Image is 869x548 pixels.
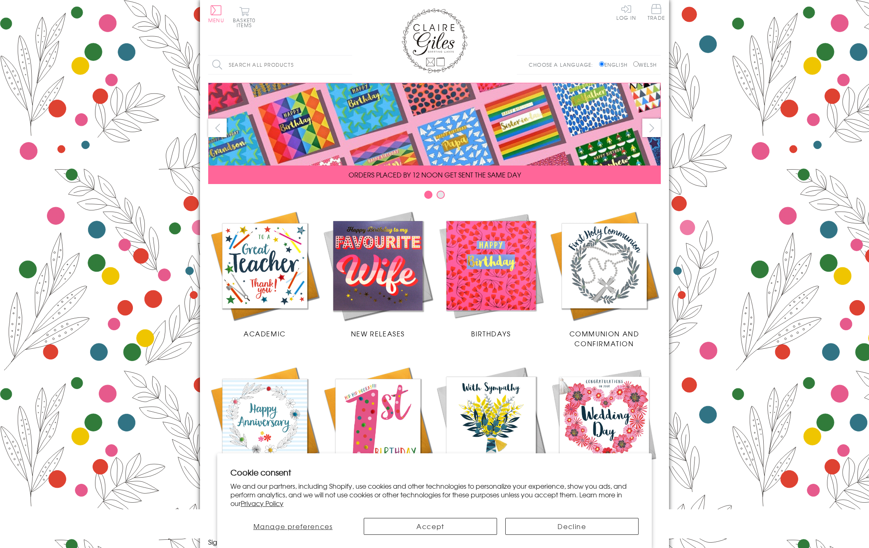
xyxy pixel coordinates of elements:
[230,482,639,507] p: We and our partners, including Shopify, use cookies and other technologies to personalize your ex...
[321,209,434,338] a: New Releases
[402,8,467,73] img: Claire Giles Greetings Cards
[230,466,639,478] h2: Cookie consent
[548,209,661,348] a: Communion and Confirmation
[648,4,665,22] a: Trade
[505,518,639,535] button: Decline
[642,119,661,137] button: next
[344,56,352,74] input: Search
[321,365,434,494] a: Age Cards
[529,61,597,68] p: Choose a language:
[208,56,352,74] input: Search all products
[237,16,256,29] span: 0 items
[253,521,333,531] span: Manage preferences
[244,329,286,338] span: Academic
[208,5,224,23] button: Menu
[437,191,445,199] button: Carousel Page 2
[351,329,405,338] span: New Releases
[599,61,632,68] label: English
[208,190,661,203] div: Carousel Pagination
[616,4,636,20] a: Log In
[208,119,227,137] button: prev
[233,7,256,28] button: Basket0 items
[471,329,511,338] span: Birthdays
[241,498,283,508] a: Privacy Policy
[208,16,224,24] span: Menu
[208,365,321,494] a: Anniversary
[648,4,665,20] span: Trade
[364,518,497,535] button: Accept
[434,209,548,338] a: Birthdays
[599,61,604,67] input: English
[230,518,355,535] button: Manage preferences
[424,191,432,199] button: Carousel Page 1 (Current Slide)
[569,329,639,348] span: Communion and Confirmation
[633,61,639,67] input: Welsh
[349,170,521,180] span: ORDERS PLACED BY 12 NOON GET SENT THE SAME DAY
[434,365,548,494] a: Sympathy
[633,61,657,68] label: Welsh
[548,365,661,494] a: Wedding Occasions
[208,209,321,338] a: Academic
